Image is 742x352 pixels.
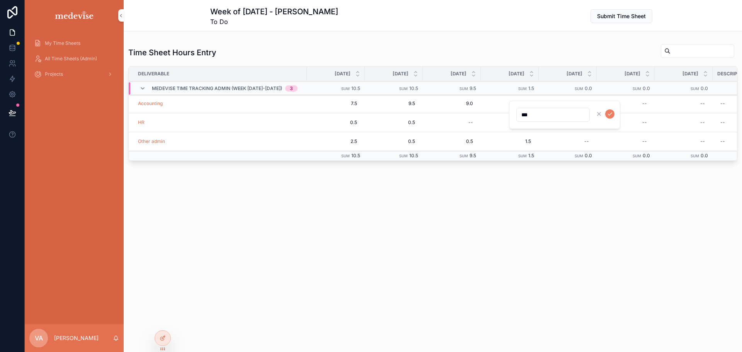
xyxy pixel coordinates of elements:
h1: Time Sheet Hours Entry [128,47,216,58]
span: 0.0 [585,85,592,91]
span: 1.5 [528,153,534,158]
a: Accounting [138,100,163,107]
img: App logo [54,9,95,22]
small: Sum [691,154,699,158]
span: 9.5 [470,85,476,91]
div: -- [720,100,725,107]
small: Sum [399,154,408,158]
span: [DATE] [567,71,582,77]
small: Sum [399,87,408,91]
a: My Time Sheets [29,36,119,50]
small: Sum [459,154,468,158]
span: 0.5 [373,119,415,126]
div: -- [642,100,647,107]
span: 0.5 [431,138,473,145]
a: All Time Sheets (Admin) [29,52,119,66]
span: 2.5 [315,138,357,145]
small: Sum [341,87,350,91]
small: Sum [575,87,583,91]
a: HR [138,119,145,126]
span: 1.5 [528,85,534,91]
span: 10.5 [409,85,418,91]
small: Sum [633,154,641,158]
iframe: Spotlight [1,37,15,51]
span: [DATE] [509,71,524,77]
span: 0.0 [701,153,708,158]
small: Sum [691,87,699,91]
span: 10.5 [409,153,418,158]
div: -- [468,119,473,126]
span: Submit Time Sheet [597,12,646,20]
div: -- [700,100,705,107]
span: My Time Sheets [45,40,80,46]
span: 9.5 [470,153,476,158]
div: -- [642,119,647,126]
span: Medevise Time Tracking ADMIN (week [DATE]-[DATE]) [152,85,282,92]
h1: Week of [DATE] - [PERSON_NAME] [210,6,338,17]
div: -- [584,138,589,145]
span: 0.0 [643,153,650,158]
span: 9.0 [431,100,473,107]
span: 7.5 [315,100,357,107]
span: [DATE] [451,71,466,77]
div: -- [700,119,705,126]
span: 0.0 [585,153,592,158]
span: [DATE] [625,71,640,77]
small: Sum [518,154,527,158]
small: Sum [518,87,527,91]
span: Projects [45,71,63,77]
span: 0.5 [373,138,415,145]
span: [DATE] [393,71,408,77]
span: 1.5 [488,138,531,145]
span: All Time Sheets (Admin) [45,56,97,62]
div: -- [720,119,725,126]
a: Other admin [138,138,165,145]
button: Submit Time Sheet [591,9,652,23]
span: [DATE] [335,71,351,77]
a: Projects [29,67,119,81]
small: Sum [575,154,583,158]
span: 0.5 [315,119,357,126]
span: Deliverable [138,71,169,77]
div: 3 [290,85,293,92]
p: [PERSON_NAME] [54,334,99,342]
div: scrollable content [25,31,124,91]
div: -- [720,138,725,145]
span: 0.0 [643,85,650,91]
span: To Do [210,17,338,26]
small: Sum [341,154,350,158]
span: 10.5 [351,85,360,91]
span: 9.5 [373,100,415,107]
span: 0.0 [701,85,708,91]
div: -- [700,138,705,145]
small: Sum [459,87,468,91]
div: -- [642,138,647,145]
span: VA [35,333,43,343]
small: Sum [633,87,641,91]
span: [DATE] [682,71,698,77]
span: 10.5 [351,153,360,158]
